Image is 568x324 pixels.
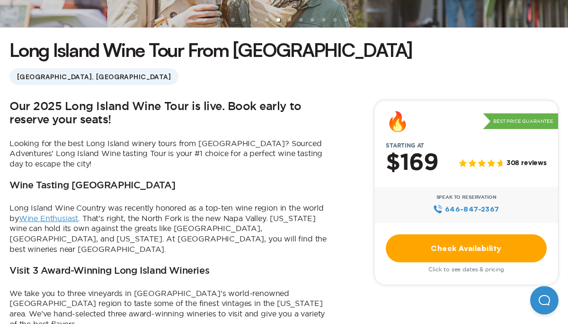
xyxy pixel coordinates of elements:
li: slide item 1 [220,18,223,22]
li: slide item 10 [322,18,326,22]
iframe: Help Scout Beacon - Open [530,286,559,315]
p: Looking for the best Long Island winery tours from [GEOGRAPHIC_DATA]? Sourced Adventures’ Long Is... [9,139,331,169]
p: Best Price Guarantee [483,113,558,130]
li: slide item 8 [299,18,303,22]
a: Check Availability [386,234,547,262]
span: 646‍-847‍-2367 [445,204,499,214]
span: Speak to Reservation [436,194,497,200]
a: 646‍-847‍-2367 [433,204,499,214]
li: slide item 11 [333,18,337,22]
li: slide item 9 [311,18,314,22]
h3: Wine Tasting [GEOGRAPHIC_DATA] [9,180,176,192]
h1: Long Island Wine Tour From [GEOGRAPHIC_DATA] [9,37,412,63]
div: 🔥 [386,112,409,131]
span: [GEOGRAPHIC_DATA], [GEOGRAPHIC_DATA] [9,68,178,85]
h3: Visit 3 Award-Winning Long Island Wineries [9,266,209,277]
li: slide item 3 [242,18,246,22]
li: slide item 12 [345,18,348,22]
p: Long Island Wine Country was recently honored as a top-ten wine region in the world by . That’s r... [9,203,331,254]
a: Wine Enthusiast [19,214,79,222]
li: slide item 5 [265,18,269,22]
li: slide item 2 [231,18,235,22]
li: slide item 6 [276,18,280,22]
span: Click to see dates & pricing [428,266,504,273]
li: slide item 7 [288,18,292,22]
span: Starting at [374,142,435,149]
h2: $169 [386,151,438,176]
span: 308 reviews [506,159,547,167]
h2: Our 2025 Long Island Wine Tour is live. Book early to reserve your seats! [9,100,331,127]
li: slide item 4 [254,18,257,22]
